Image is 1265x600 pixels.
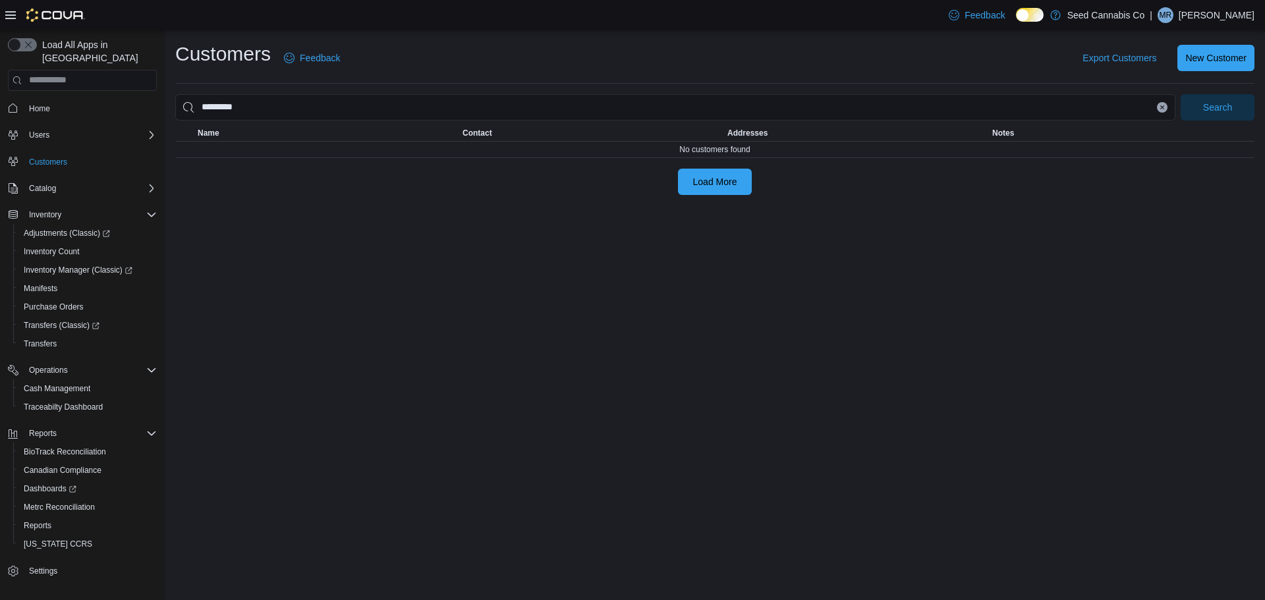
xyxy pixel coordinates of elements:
[1177,45,1254,71] button: New Customer
[18,299,157,315] span: Purchase Orders
[18,444,111,460] a: BioTrack Reconciliation
[24,101,55,117] a: Home
[24,100,157,117] span: Home
[29,566,57,576] span: Settings
[24,154,72,170] a: Customers
[1016,8,1044,22] input: Dark Mode
[18,281,157,296] span: Manifests
[693,175,737,188] span: Load More
[300,51,340,65] span: Feedback
[463,128,492,138] span: Contact
[13,443,162,461] button: BioTrack Reconciliation
[24,339,57,349] span: Transfers
[1203,101,1232,114] span: Search
[1082,51,1156,65] span: Export Customers
[1077,45,1162,71] button: Export Customers
[992,128,1014,138] span: Notes
[13,224,162,242] a: Adjustments (Classic)
[13,498,162,516] button: Metrc Reconciliation
[3,561,162,580] button: Settings
[18,381,96,396] a: Cash Management
[18,281,63,296] a: Manifests
[24,127,157,143] span: Users
[943,2,1010,28] a: Feedback
[13,535,162,553] button: [US_STATE] CCRS
[679,144,750,155] span: No customers found
[24,425,157,441] span: Reports
[24,562,157,579] span: Settings
[24,127,55,143] button: Users
[13,279,162,298] button: Manifests
[24,563,63,579] a: Settings
[965,9,1005,22] span: Feedback
[1158,7,1173,23] div: Matty Roper
[1157,102,1167,113] button: Clear input
[18,499,157,515] span: Metrc Reconciliation
[13,516,162,535] button: Reports
[3,99,162,118] button: Home
[18,444,157,460] span: BioTrack Reconciliation
[3,424,162,443] button: Reports
[3,205,162,224] button: Inventory
[13,261,162,279] a: Inventory Manager (Classic)
[3,152,162,171] button: Customers
[24,207,157,223] span: Inventory
[24,362,157,378] span: Operations
[1185,51,1247,65] span: New Customer
[1160,7,1172,23] span: MR
[24,447,106,457] span: BioTrack Reconciliation
[13,335,162,353] button: Transfers
[18,499,100,515] a: Metrc Reconciliation
[24,520,51,531] span: Reports
[678,169,752,195] button: Load More
[1150,7,1152,23] p: |
[18,262,138,278] a: Inventory Manager (Classic)
[18,462,107,478] a: Canadian Compliance
[18,225,115,241] a: Adjustments (Classic)
[3,179,162,198] button: Catalog
[24,502,95,512] span: Metrc Reconciliation
[29,130,49,140] span: Users
[24,153,157,170] span: Customers
[198,128,219,138] span: Name
[18,336,62,352] a: Transfers
[13,316,162,335] a: Transfers (Classic)
[18,518,57,533] a: Reports
[13,298,162,316] button: Purchase Orders
[29,209,61,220] span: Inventory
[13,242,162,261] button: Inventory Count
[18,336,157,352] span: Transfers
[29,103,50,114] span: Home
[13,379,162,398] button: Cash Management
[18,399,108,415] a: Traceabilty Dashboard
[26,9,85,22] img: Cova
[18,317,157,333] span: Transfers (Classic)
[18,244,157,259] span: Inventory Count
[18,225,157,241] span: Adjustments (Classic)
[24,283,57,294] span: Manifests
[29,183,56,194] span: Catalog
[24,246,80,257] span: Inventory Count
[279,45,345,71] a: Feedback
[18,399,157,415] span: Traceabilty Dashboard
[29,157,67,167] span: Customers
[1179,7,1254,23] p: [PERSON_NAME]
[24,207,67,223] button: Inventory
[18,317,105,333] a: Transfers (Classic)
[24,383,90,394] span: Cash Management
[29,365,68,375] span: Operations
[24,265,132,275] span: Inventory Manager (Classic)
[727,128,768,138] span: Addresses
[3,126,162,144] button: Users
[24,362,73,378] button: Operations
[18,262,157,278] span: Inventory Manager (Classic)
[1067,7,1145,23] p: Seed Cannabis Co
[3,361,162,379] button: Operations
[18,536,157,552] span: Washington CCRS
[18,299,89,315] a: Purchase Orders
[24,228,110,238] span: Adjustments (Classic)
[29,428,57,439] span: Reports
[24,302,84,312] span: Purchase Orders
[175,41,271,67] h1: Customers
